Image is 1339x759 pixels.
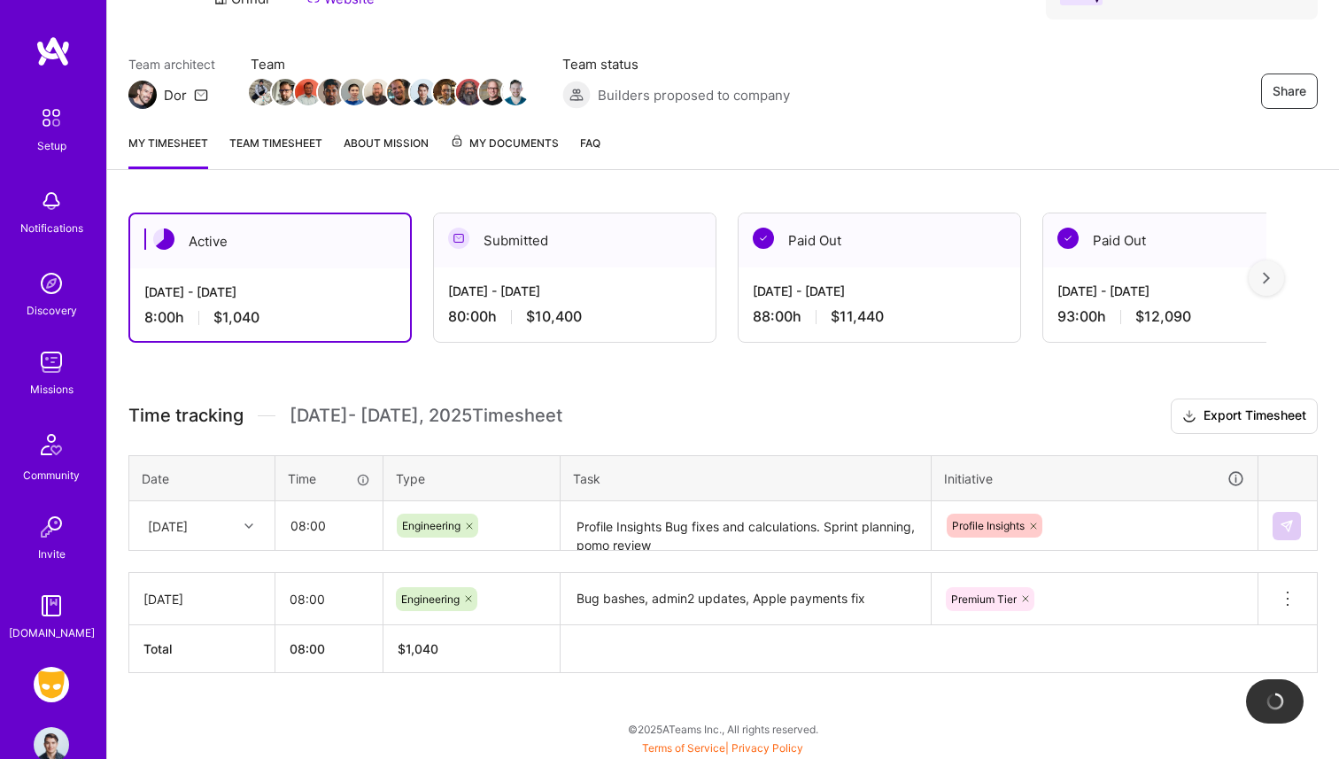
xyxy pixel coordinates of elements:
[34,183,69,219] img: bell
[20,219,83,237] div: Notifications
[38,545,66,563] div: Invite
[288,469,370,488] div: Time
[130,214,410,268] div: Active
[128,405,244,427] span: Time tracking
[753,228,774,249] img: Paid Out
[383,455,561,501] th: Type
[1263,272,1270,284] img: right
[148,516,188,535] div: [DATE]
[1261,74,1318,109] button: Share
[343,77,366,107] a: Team Member Avatar
[229,134,322,169] a: Team timesheet
[37,136,66,155] div: Setup
[275,625,383,673] th: 08:00
[164,86,187,105] div: Dor
[410,79,437,105] img: Team Member Avatar
[434,213,716,267] div: Submitted
[276,502,382,549] input: HH:MM
[398,641,438,656] span: $ 1,040
[412,77,435,107] a: Team Member Avatar
[401,592,460,606] span: Engineering
[275,576,383,623] input: HH:MM
[23,466,80,484] div: Community
[344,134,429,169] a: About Mission
[562,81,591,109] img: Builders proposed to company
[34,266,69,301] img: discovery
[244,522,253,531] i: icon Chevron
[364,79,391,105] img: Team Member Avatar
[144,308,396,327] div: 8:00 h
[433,79,460,105] img: Team Member Avatar
[435,77,458,107] a: Team Member Avatar
[642,741,725,755] a: Terms of Service
[389,77,412,107] a: Team Member Avatar
[502,79,529,105] img: Team Member Avatar
[366,77,389,107] a: Team Member Avatar
[479,79,506,105] img: Team Member Avatar
[1057,307,1311,326] div: 93:00 h
[387,79,414,105] img: Team Member Avatar
[128,81,157,109] img: Team Architect
[272,79,298,105] img: Team Member Avatar
[320,77,343,107] a: Team Member Avatar
[1273,82,1306,100] span: Share
[944,469,1245,489] div: Initiative
[295,79,321,105] img: Team Member Avatar
[194,88,208,102] i: icon Mail
[731,741,803,755] a: Privacy Policy
[1043,213,1325,267] div: Paid Out
[34,345,69,380] img: teamwork
[143,590,260,608] div: [DATE]
[34,588,69,623] img: guide book
[1057,282,1311,300] div: [DATE] - [DATE]
[341,79,368,105] img: Team Member Avatar
[561,455,932,501] th: Task
[9,623,95,642] div: [DOMAIN_NAME]
[481,77,504,107] a: Team Member Avatar
[144,283,396,301] div: [DATE] - [DATE]
[598,86,790,105] span: Builders proposed to company
[951,592,1017,606] span: Premium Tier
[642,741,803,755] span: |
[30,380,74,399] div: Missions
[753,307,1006,326] div: 88:00 h
[1171,399,1318,434] button: Export Timesheet
[106,707,1339,751] div: © 2025 ATeams Inc., All rights reserved.
[274,77,297,107] a: Team Member Avatar
[34,509,69,545] img: Invite
[562,575,929,623] textarea: Bug bashes, admin2 updates, Apple payments fix
[753,282,1006,300] div: [DATE] - [DATE]
[1273,512,1303,540] div: null
[129,625,275,673] th: Total
[1280,519,1294,533] img: Submit
[153,228,174,250] img: Active
[128,55,215,74] span: Team architect
[251,77,274,107] a: Team Member Avatar
[831,307,884,326] span: $11,440
[27,301,77,320] div: Discovery
[1135,307,1191,326] span: $12,090
[30,423,73,466] img: Community
[448,282,701,300] div: [DATE] - [DATE]
[129,455,275,501] th: Date
[1265,691,1286,712] img: loading
[562,503,929,550] textarea: Profile Insights Bug fixes and calculations. Sprint planning, pomo review
[249,79,275,105] img: Team Member Avatar
[450,134,559,153] span: My Documents
[35,35,71,67] img: logo
[29,667,74,702] a: Grindr: Mobile + BE + Cloud
[952,519,1025,532] span: Profile Insights
[318,79,344,105] img: Team Member Avatar
[1057,228,1079,249] img: Paid Out
[504,77,527,107] a: Team Member Avatar
[213,308,259,327] span: $1,040
[456,79,483,105] img: Team Member Avatar
[448,228,469,249] img: Submitted
[297,77,320,107] a: Team Member Avatar
[739,213,1020,267] div: Paid Out
[448,307,701,326] div: 80:00 h
[458,77,481,107] a: Team Member Avatar
[128,134,208,169] a: My timesheet
[34,667,69,702] img: Grindr: Mobile + BE + Cloud
[450,134,559,169] a: My Documents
